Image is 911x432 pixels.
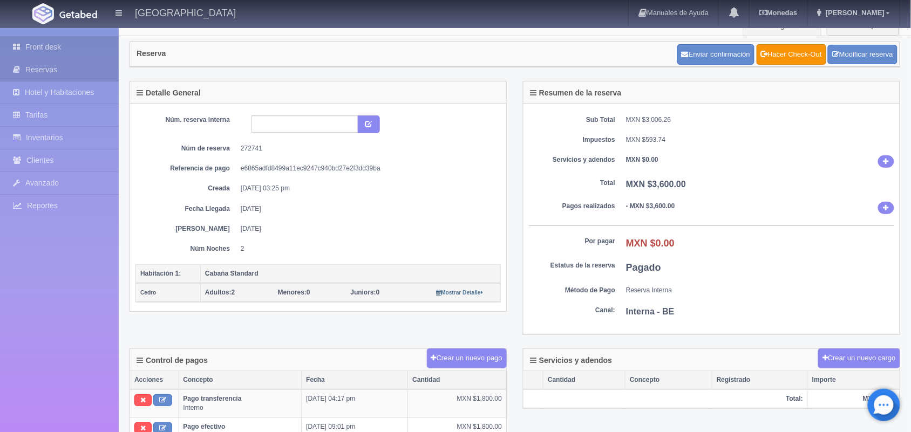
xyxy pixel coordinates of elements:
[351,289,380,296] span: 0
[529,306,615,315] dt: Canal:
[818,348,900,368] button: Crear un nuevo cargo
[757,44,826,65] a: Hacer Check-Out
[759,9,797,17] b: Monedas
[144,224,230,234] dt: [PERSON_NAME]
[241,184,493,193] dd: [DATE] 03:25 pm
[626,238,675,249] b: MXN $0.00
[626,135,894,145] dd: MXN $593.74
[543,371,626,389] th: Cantidad
[32,3,54,24] img: Getabed
[144,204,230,214] dt: Fecha Llegada
[140,270,181,277] b: Habitación 1:
[278,289,310,296] span: 0
[179,389,302,417] td: Interno
[712,371,808,389] th: Registrado
[137,50,166,58] h4: Reserva
[144,244,230,253] dt: Núm Noches
[183,423,226,430] b: Pago efectivo
[137,89,201,97] h4: Detalle General
[808,371,900,389] th: Importe
[144,144,230,153] dt: Núm de reserva
[530,356,612,365] h4: Servicios y adendos
[828,45,898,65] a: Modificar reserva
[529,261,615,270] dt: Estatus de la reserva
[278,289,307,296] strong: Menores:
[408,389,506,417] td: MXN $1,800.00
[205,289,232,296] strong: Adultos:
[529,115,615,125] dt: Sub Total
[530,89,622,97] h4: Resumen de la reserva
[144,164,230,173] dt: Referencia de pago
[241,144,493,153] dd: 272741
[183,395,242,402] b: Pago transferencia
[144,184,230,193] dt: Creada
[408,371,506,389] th: Cantidad
[626,307,675,316] b: Interna - BE
[241,244,493,253] dd: 2
[436,289,483,296] a: Mostrar Detalle
[677,44,754,65] button: Enviar confirmación
[529,286,615,295] dt: Método de Pago
[626,180,686,189] b: MXN $3,600.00
[529,237,615,246] dt: Por pagar
[135,5,236,19] h4: [GEOGRAPHIC_DATA]
[823,9,885,17] span: [PERSON_NAME]
[351,289,376,296] strong: Juniors:
[130,371,179,389] th: Acciones
[626,202,675,210] b: - MXN $3,600.00
[302,371,408,389] th: Fecha
[137,356,208,365] h4: Control de pagos
[529,155,615,164] dt: Servicios y adendos
[201,264,501,283] th: Cabaña Standard
[241,164,493,173] dd: e6865adfd8499a11ec9247c940bd27e2f3dd39ba
[529,135,615,145] dt: Impuestos
[436,290,483,296] small: Mostrar Detalle
[626,371,712,389] th: Concepto
[626,156,658,163] b: MXN $0.00
[241,204,493,214] dd: [DATE]
[59,10,97,18] img: Getabed
[241,224,493,234] dd: [DATE]
[626,262,661,273] b: Pagado
[626,115,894,125] dd: MXN $3,006.26
[808,389,900,408] th: MXN $0.00
[626,286,894,295] dd: Reserva Interna
[205,289,235,296] span: 2
[524,389,808,408] th: Total:
[144,115,230,125] dt: Núm. reserva interna
[529,179,615,188] dt: Total
[179,371,302,389] th: Concepto
[529,202,615,211] dt: Pagos realizados
[427,348,507,368] button: Crear un nuevo pago
[302,389,408,417] td: [DATE] 04:17 pm
[140,290,156,296] small: Cedro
